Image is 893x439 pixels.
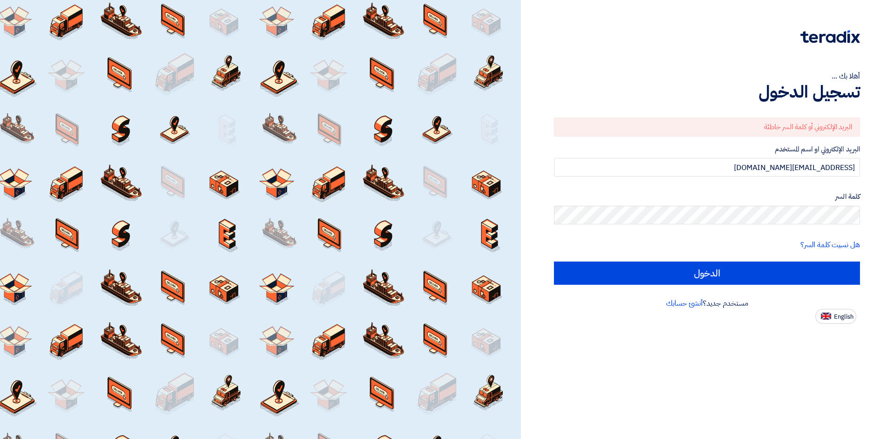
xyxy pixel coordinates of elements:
div: البريد الإلكتروني أو كلمة السر خاطئة [554,118,860,137]
a: أنشئ حسابك [666,298,703,309]
div: أهلا بك ... [554,71,860,82]
a: هل نسيت كلمة السر؟ [800,239,860,250]
img: Teradix logo [800,30,860,43]
h1: تسجيل الدخول [554,82,860,102]
input: أدخل بريد العمل الإلكتروني او اسم المستخدم الخاص بك ... [554,158,860,177]
img: en-US.png [821,313,831,320]
label: كلمة السر [554,191,860,202]
span: English [834,314,853,320]
label: البريد الإلكتروني او اسم المستخدم [554,144,860,155]
input: الدخول [554,262,860,285]
button: English [815,309,856,324]
div: مستخدم جديد؟ [554,298,860,309]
